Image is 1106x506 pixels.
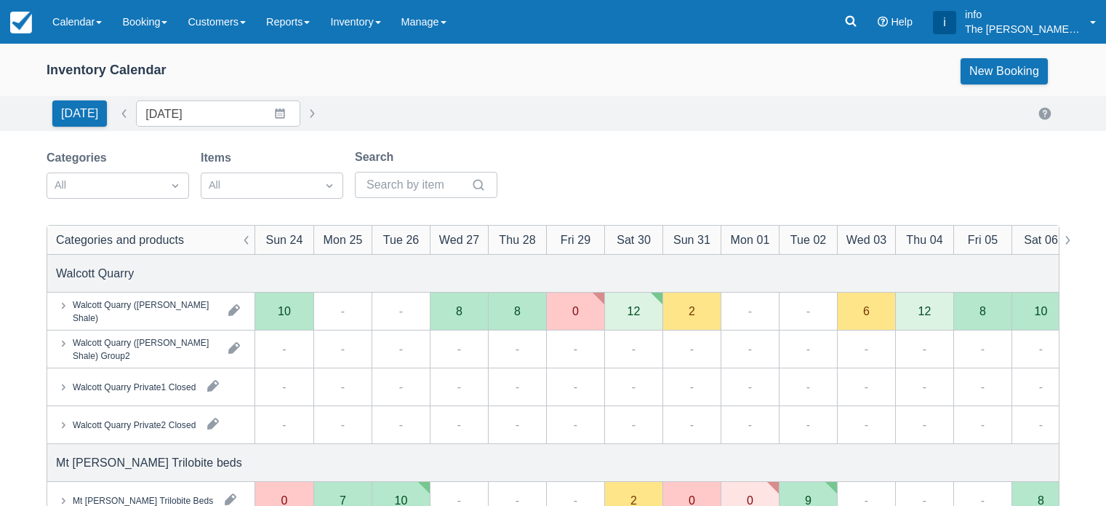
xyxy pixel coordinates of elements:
div: - [399,378,403,395]
div: - [457,340,461,357]
div: - [1039,340,1043,357]
div: - [516,416,519,433]
div: 8 [1038,494,1044,506]
div: - [806,416,810,433]
div: - [865,416,868,433]
span: Dropdown icon [168,178,183,193]
div: - [341,378,345,395]
div: - [399,416,403,433]
div: - [865,378,868,395]
div: - [632,340,636,357]
div: - [574,416,577,433]
div: Tue 26 [383,231,420,248]
div: - [516,340,519,357]
a: New Booking [961,58,1048,84]
div: 6 [863,305,870,317]
div: Sun 24 [265,231,302,248]
div: - [981,416,985,433]
div: Mon 01 [731,231,770,248]
div: 8 [979,305,986,317]
div: Walcott Quarry ([PERSON_NAME] Shale) [73,298,217,324]
div: 12 [918,305,931,317]
div: Walcott Quarry [56,264,134,282]
div: Tue 02 [790,231,827,248]
label: Categories [47,149,113,167]
div: - [923,416,926,433]
div: - [1039,378,1043,395]
div: 7 [340,494,346,506]
div: 10 [395,494,408,506]
div: - [923,378,926,395]
div: Fri 05 [968,231,998,248]
div: - [341,302,345,320]
div: Categories and products [56,231,184,248]
div: 8 [514,305,521,317]
label: Search [355,149,399,166]
div: - [574,378,577,395]
div: Wed 03 [846,231,886,248]
i: Help [878,17,888,27]
div: Walcott Quarry Private2 Closed [73,418,196,431]
div: 9 [805,494,812,506]
div: Mt [PERSON_NAME] Trilobite beds [56,454,242,471]
div: - [399,302,403,320]
span: Help [891,16,913,28]
div: i [933,11,956,34]
div: 12 [628,305,641,317]
div: Thu 28 [499,231,535,248]
input: Search by item [366,172,468,198]
div: - [981,378,985,395]
div: - [748,340,752,357]
div: - [457,378,461,395]
div: - [865,340,868,357]
div: - [282,416,286,433]
div: Wed 27 [439,231,479,248]
div: - [632,416,636,433]
div: - [981,340,985,357]
div: - [748,416,752,433]
p: info [965,7,1081,22]
div: - [748,378,752,395]
div: - [690,416,694,433]
div: Sat 30 [617,231,651,248]
div: Walcott Quarry ([PERSON_NAME] Shale) Group2 [73,336,217,362]
div: 10 [278,305,291,317]
div: 2 [689,305,695,317]
div: - [806,302,810,320]
button: [DATE] [52,100,107,127]
img: checkfront-main-nav-mini-logo.png [10,12,32,33]
div: - [341,340,345,357]
div: Mon 25 [324,231,363,248]
div: Walcott Quarry Private1 Closed [73,380,196,393]
div: - [282,340,286,357]
div: 0 [281,494,288,506]
p: The [PERSON_NAME] Shale Geoscience Foundation [965,22,1081,36]
div: - [632,378,636,395]
span: Dropdown icon [322,178,337,193]
div: - [341,416,345,433]
div: - [282,378,286,395]
input: Date [136,100,300,127]
div: Thu 04 [906,231,942,248]
div: 8 [456,305,462,317]
div: Sun 31 [673,231,710,248]
div: 10 [1035,305,1048,317]
div: 2 [630,494,637,506]
div: - [457,416,461,433]
div: - [748,302,752,320]
div: - [923,340,926,357]
div: - [1039,416,1043,433]
div: Inventory Calendar [47,62,167,79]
div: - [690,378,694,395]
div: Fri 29 [561,231,590,248]
div: Sat 06 [1024,231,1058,248]
label: Items [201,149,237,167]
div: - [574,340,577,357]
div: 0 [747,494,753,506]
div: - [516,378,519,395]
div: - [806,378,810,395]
div: - [399,340,403,357]
div: 0 [572,305,579,317]
div: - [806,340,810,357]
div: - [690,340,694,357]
